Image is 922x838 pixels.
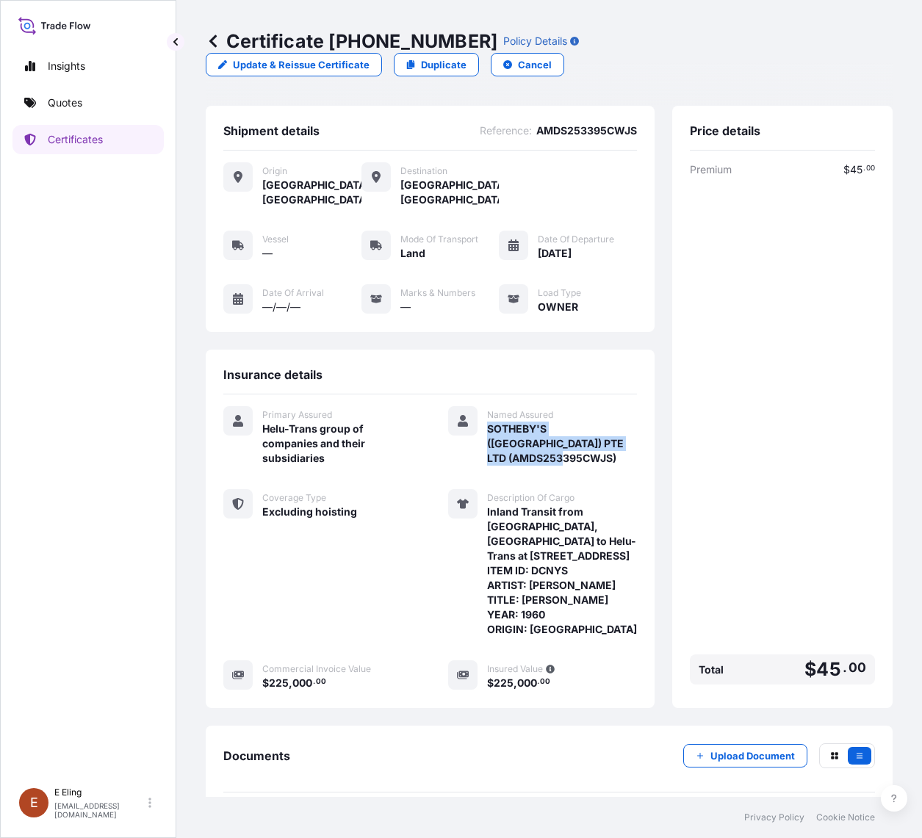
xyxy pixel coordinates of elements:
[262,505,357,519] span: Excluding hoisting
[313,679,315,685] span: .
[48,59,85,73] p: Insights
[850,165,862,175] span: 45
[866,166,875,171] span: 00
[30,795,38,810] span: E
[699,662,724,677] span: Total
[816,812,875,823] a: Cookie Notice
[292,678,312,688] span: 000
[400,234,478,245] span: Mode of Transport
[690,123,760,138] span: Price details
[400,287,475,299] span: Marks & Numbers
[538,246,572,261] span: [DATE]
[262,492,326,504] span: Coverage Type
[206,29,497,53] p: Certificate [PHONE_NUMBER]
[487,505,638,637] span: Inland Transit from [GEOGRAPHIC_DATA], [GEOGRAPHIC_DATA] to Helu-Trans at [STREET_ADDRESS] ITEM I...
[487,422,638,466] span: SOTHEBY'S ([GEOGRAPHIC_DATA]) PTE LTD (AMDS253395CWJS)
[514,678,517,688] span: ,
[289,678,292,688] span: ,
[690,162,732,177] span: Premium
[843,663,847,672] span: .
[536,123,637,138] span: AMDS253395CWJS
[487,678,494,688] span: $
[269,678,289,688] span: 225
[262,246,273,261] span: —
[400,178,500,207] span: [GEOGRAPHIC_DATA], [GEOGRAPHIC_DATA]
[538,287,581,299] span: Load Type
[487,663,543,675] span: Insured Value
[262,178,361,207] span: [GEOGRAPHIC_DATA], [GEOGRAPHIC_DATA]
[804,660,816,679] span: $
[223,367,323,382] span: Insurance details
[744,812,804,823] a: Privacy Policy
[503,34,567,48] p: Policy Details
[400,246,425,261] span: Land
[12,51,164,81] a: Insights
[480,123,532,138] span: Reference :
[487,492,575,504] span: Description Of Cargo
[262,300,300,314] span: —/—/—
[537,679,539,685] span: .
[849,663,866,672] span: 00
[863,166,865,171] span: .
[223,123,320,138] span: Shipment details
[517,678,537,688] span: 000
[262,678,269,688] span: $
[400,165,447,177] span: Destination
[538,300,578,314] span: OWNER
[816,660,840,679] span: 45
[491,53,564,76] button: Cancel
[262,663,371,675] span: Commercial Invoice Value
[48,132,103,147] p: Certificates
[487,409,553,421] span: Named Assured
[683,744,807,767] button: Upload Document
[710,748,795,763] p: Upload Document
[538,234,614,245] span: Date of Departure
[262,165,287,177] span: Origin
[48,95,82,110] p: Quotes
[518,57,552,72] p: Cancel
[233,57,370,72] p: Update & Reissue Certificate
[316,679,326,685] span: 00
[262,409,332,421] span: Primary Assured
[223,748,290,763] span: Documents
[262,287,324,299] span: Date of Arrival
[54,801,145,819] p: [EMAIL_ADDRESS][DOMAIN_NAME]
[400,300,411,314] span: —
[843,165,850,175] span: $
[540,679,550,685] span: 00
[12,88,164,118] a: Quotes
[54,787,145,798] p: E Eling
[12,125,164,154] a: Certificates
[494,678,514,688] span: 225
[394,53,479,76] a: Duplicate
[206,53,382,76] a: Update & Reissue Certificate
[421,57,467,72] p: Duplicate
[262,234,289,245] span: Vessel
[262,422,413,466] span: Helu-Trans group of companies and their subsidiaries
